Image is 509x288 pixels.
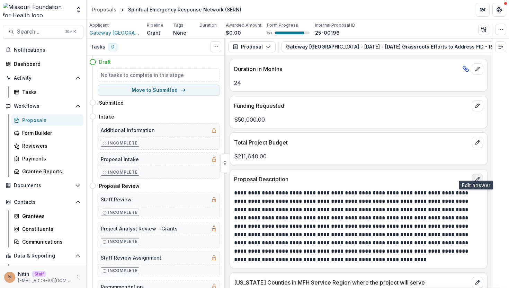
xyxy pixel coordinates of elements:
h5: Staff Review Assignment [101,254,161,261]
h5: Staff Review [101,196,132,203]
span: Data & Reporting [14,253,72,259]
a: Grantee Reports [11,166,83,177]
div: Proposals [92,6,116,13]
button: edit [472,100,483,111]
button: Open Documents [3,180,83,191]
a: Constituents [11,223,83,235]
p: Applicant [89,22,109,28]
h5: Project Analyst Review - Grants [101,225,178,232]
span: Workflows [14,103,72,109]
p: $0.00 [226,29,241,36]
h5: Proposal Intake [101,156,139,163]
p: Incomplete [108,140,137,146]
p: Total Project Budget [234,138,469,147]
button: Move to Submitted [98,85,220,96]
p: Incomplete [108,209,137,216]
h4: Submitted [99,99,124,106]
button: Open Data & Reporting [3,250,83,261]
p: Proposal Description [234,175,469,183]
p: [EMAIL_ADDRESS][DOMAIN_NAME] [18,278,71,284]
p: 24 [234,79,483,87]
button: Open Activity [3,72,83,84]
span: 0 [108,43,117,51]
p: 25-00196 [315,29,340,36]
div: Reviewers [22,142,78,149]
span: Notifications [14,47,81,53]
a: Proposals [89,5,119,15]
div: Payments [22,155,78,162]
a: Reviewers [11,140,83,151]
button: Open entity switcher [74,3,83,17]
span: Documents [14,183,72,189]
div: ⌘ + K [64,28,78,36]
p: Incomplete [108,238,137,245]
a: Proposals [11,114,83,126]
p: Tags [173,22,184,28]
h5: No tasks to complete in this stage [101,71,217,79]
p: $50,000.00 [234,115,483,124]
nav: breadcrumb [89,5,244,15]
p: Internal Proposal ID [315,22,355,28]
div: Proposals [22,116,78,124]
button: Proposal [228,41,276,52]
p: Nitin [18,270,29,278]
h4: Intake [99,113,114,120]
div: Nitin [8,275,11,279]
p: Incomplete [108,268,137,274]
h5: Additional Information [101,126,155,134]
a: Communications [11,236,83,247]
p: Staff [32,271,46,277]
a: Tasks [11,86,83,98]
a: Gateway [GEOGRAPHIC_DATA][PERSON_NAME] [89,29,141,36]
span: Contacts [14,199,72,205]
p: $211,640.00 [234,152,483,160]
p: Grant [147,29,160,36]
div: Form Builder [22,129,78,137]
button: Search... [3,25,83,39]
p: Duration [199,22,217,28]
button: edit [472,277,483,288]
p: Form Progress [267,22,298,28]
button: Notifications [3,44,83,55]
button: edit [472,137,483,148]
button: More [74,273,82,281]
a: Dashboard [3,58,83,70]
h4: Draft [99,58,111,66]
a: Grantees [11,210,83,222]
button: Partners [476,3,490,17]
button: Expand right [495,41,506,52]
a: Dashboard [11,264,83,276]
h4: Proposal Review [99,182,140,190]
p: Duration in Months [234,65,459,73]
div: Grantee Reports [22,168,78,175]
p: 83 % [267,30,272,35]
p: None [173,29,186,36]
p: Pipeline [147,22,163,28]
a: Form Builder [11,127,83,139]
button: Toggle View Cancelled Tasks [210,41,221,52]
button: Open Workflows [3,101,83,112]
div: Tasks [22,88,78,96]
button: edit [472,174,483,185]
h3: Tasks [91,44,105,50]
p: Funding Requested [234,102,469,110]
a: Payments [11,153,83,164]
p: Incomplete [108,169,137,175]
button: Open Contacts [3,197,83,208]
img: Missouri Foundation for Health logo [3,3,71,17]
div: Grantees [22,212,78,220]
div: Dashboard [14,60,78,68]
div: Spiritual Emergency Response Network (SERN) [128,6,241,13]
div: Communications [22,238,78,245]
button: Get Help [492,3,506,17]
p: Awarded Amount [226,22,261,28]
div: Constituents [22,225,78,233]
span: Activity [14,75,72,81]
p: [US_STATE] Counties in MFH Service Region where the project will serve [234,278,469,287]
button: edit [472,63,483,75]
span: Search... [17,28,61,35]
